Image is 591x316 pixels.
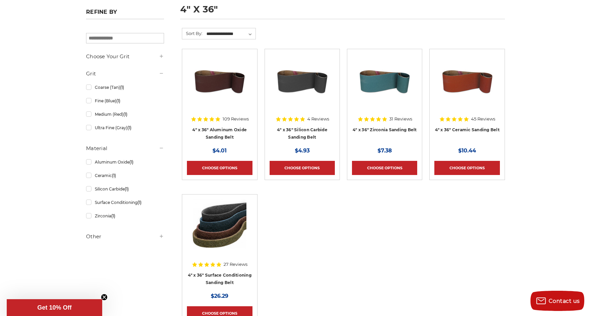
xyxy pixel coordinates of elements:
h5: Grit [86,70,164,78]
img: 4" x 36" Aluminum Oxide Sanding Belt [193,54,246,108]
span: (1) [123,112,127,117]
a: Coarse (Tan) [86,81,164,93]
h5: Refine by [86,9,164,19]
a: Ultra Fine (Gray) [86,122,164,134]
a: 4" x 36" Zirconia Sanding Belt [352,54,417,119]
a: Choose Options [434,161,500,175]
a: Aluminum Oxide [86,156,164,168]
span: $7.38 [378,147,392,154]
a: 4" x 36" Ceramic Sanding Belt [434,54,500,119]
span: (1) [125,186,129,191]
span: Contact us [549,298,580,304]
a: Choose Options [352,161,417,175]
span: (1) [127,125,131,130]
img: 4" x 36" Silicon Carbide File Belt [275,54,329,108]
a: Choose Options [270,161,335,175]
span: (1) [137,200,142,205]
span: 4 Reviews [307,117,329,121]
span: (1) [116,98,120,103]
span: (1) [129,160,133,165]
h1: 4" x 36" [180,5,505,19]
span: $4.01 [212,147,227,154]
button: Contact us [530,291,584,311]
h5: Material [86,144,164,152]
span: $4.93 [295,147,310,154]
a: 4" x 36" Surface Conditioning Sanding Belt [188,273,251,285]
h5: Other [86,233,164,241]
a: 4" x 36" Silicon Carbide File Belt [270,54,335,119]
span: 31 Reviews [389,117,412,121]
label: Sort By: [182,28,202,38]
a: 4" x 36" Aluminum Oxide Sanding Belt [192,127,247,140]
a: Zirconia [86,210,164,222]
a: Ceramic [86,170,164,181]
span: (1) [120,85,124,90]
a: Medium (Red) [86,108,164,120]
span: $10.44 [458,147,476,154]
a: Fine (Blue) [86,95,164,107]
a: 4" x 36" Silicon Carbide Sanding Belt [277,127,327,140]
a: 4" x 36" Ceramic Sanding Belt [435,127,500,132]
a: Silicon Carbide [86,183,164,195]
span: 45 Reviews [471,117,495,121]
h5: Choose Your Grit [86,52,164,61]
span: (1) [112,173,116,178]
div: Get 10% OffClose teaser [7,299,102,316]
span: (1) [111,213,115,218]
a: 4" x 36" Zirconia Sanding Belt [353,127,417,132]
span: 109 Reviews [223,117,249,121]
a: 4" x 36" Aluminum Oxide Sanding Belt [187,54,252,119]
a: Choose Options [187,161,252,175]
a: Surface Conditioning [86,197,164,208]
img: 4" x 36" Zirconia Sanding Belt [358,54,411,108]
select: Sort By: [205,29,255,39]
span: Get 10% Off [37,304,72,311]
span: $26.29 [211,293,228,299]
button: Close teaser [101,294,108,301]
img: 4" x 36" Ceramic Sanding Belt [440,54,494,108]
img: 4"x36" Surface Conditioning Sanding Belts [193,199,246,253]
a: 4"x36" Surface Conditioning Sanding Belts [187,199,252,265]
span: 27 Reviews [224,262,247,267]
